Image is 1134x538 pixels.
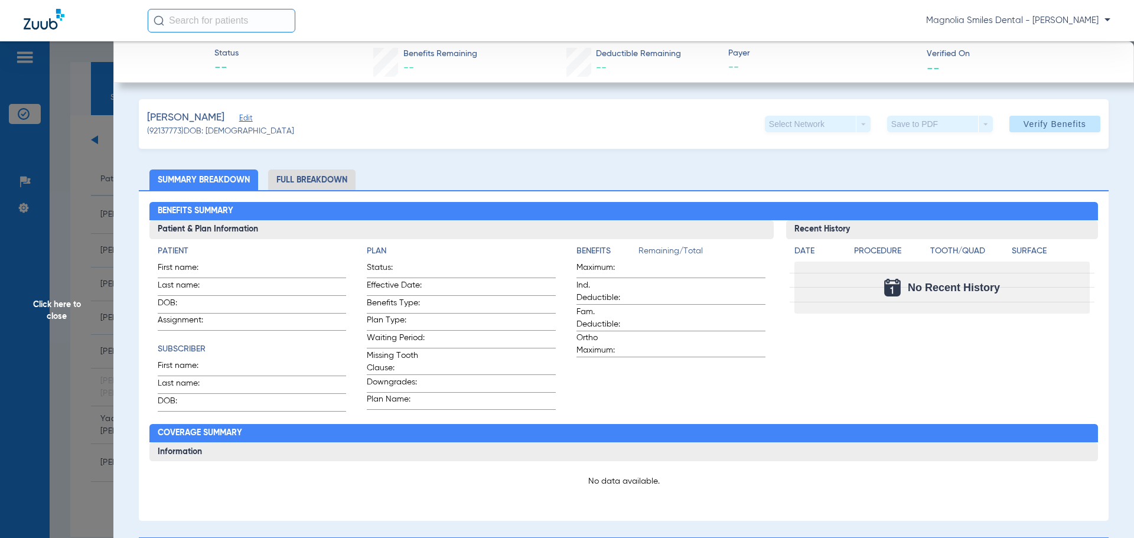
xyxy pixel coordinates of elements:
span: Missing Tooth Clause: [367,350,425,374]
span: No Recent History [908,282,1000,294]
span: (92137773) DOB: [DEMOGRAPHIC_DATA] [147,125,294,138]
h4: Tooth/Quad [930,245,1008,257]
h3: Patient & Plan Information [149,220,774,239]
span: Benefits Remaining [403,48,477,60]
span: Verified On [927,48,1115,60]
span: First name: [158,262,216,278]
h4: Subscriber [158,343,347,356]
app-breakdown-title: Benefits [576,245,638,262]
h4: Benefits [576,245,638,257]
span: [PERSON_NAME] [147,110,224,125]
h4: Plan [367,245,556,257]
span: Maximum: [576,262,634,278]
span: -- [214,60,239,77]
span: Verify Benefits [1024,119,1086,129]
input: Search for patients [148,9,295,32]
span: Effective Date: [367,279,425,295]
span: -- [728,60,917,75]
app-breakdown-title: Tooth/Quad [930,245,1008,262]
span: Ortho Maximum: [576,332,634,357]
h4: Procedure [854,245,926,257]
h4: Surface [1012,245,1090,257]
h4: Date [794,245,844,257]
app-breakdown-title: Surface [1012,245,1090,262]
span: Last name: [158,377,216,393]
span: Plan Type: [367,314,425,330]
span: Status: [367,262,425,278]
span: First name: [158,360,216,376]
span: Magnolia Smiles Dental - [PERSON_NAME] [926,15,1110,27]
button: Verify Benefits [1009,116,1100,132]
span: Remaining/Total [638,245,765,262]
span: Status [214,47,239,60]
h2: Benefits Summary [149,202,1099,221]
span: -- [403,63,414,73]
span: -- [596,63,607,73]
span: DOB: [158,395,216,411]
h3: Recent History [786,220,1099,239]
li: Summary Breakdown [149,169,258,190]
span: Edit [239,114,250,125]
iframe: Chat Widget [1075,481,1134,538]
span: DOB: [158,297,216,313]
app-breakdown-title: Procedure [854,245,926,262]
h2: Coverage Summary [149,424,1099,443]
span: Deductible Remaining [596,48,681,60]
app-breakdown-title: Date [794,245,844,262]
img: Search Icon [154,15,164,26]
span: Plan Name: [367,393,425,409]
span: -- [927,61,940,74]
span: Assignment: [158,314,216,330]
span: Waiting Period: [367,332,425,348]
span: Benefits Type: [367,297,425,313]
span: Ind. Deductible: [576,279,634,304]
span: Downgrades: [367,376,425,392]
img: Calendar [884,279,901,296]
h4: Patient [158,245,347,257]
h3: Information [149,442,1099,461]
img: Zuub Logo [24,9,64,30]
span: Payer [728,47,917,60]
li: Full Breakdown [268,169,356,190]
span: Fam. Deductible: [576,306,634,331]
span: Last name: [158,279,216,295]
p: No data available. [158,475,1090,487]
